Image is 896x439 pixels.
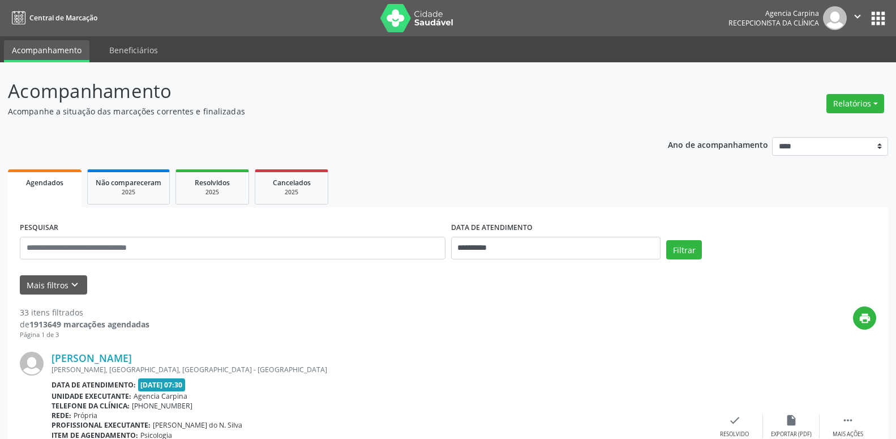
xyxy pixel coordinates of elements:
[52,380,136,390] b: Data de atendimento:
[195,178,230,187] span: Resolvidos
[74,411,97,420] span: Própria
[52,391,131,401] b: Unidade executante:
[96,188,161,197] div: 2025
[451,219,533,237] label: DATA DE ATENDIMENTO
[20,330,149,340] div: Página 1 de 3
[842,414,854,427] i: 
[728,414,741,427] i: check
[847,6,868,30] button: 
[720,431,749,438] div: Resolvido
[52,401,130,411] b: Telefone da clínica:
[52,411,71,420] b: Rede:
[134,391,187,401] span: Agencia Carpina
[68,279,81,291] i: keyboard_arrow_down
[833,431,863,438] div: Mais ações
[52,365,706,374] div: [PERSON_NAME], [GEOGRAPHIC_DATA], [GEOGRAPHIC_DATA] - [GEOGRAPHIC_DATA]
[29,13,97,23] span: Central de Marcação
[153,420,242,430] span: [PERSON_NAME] do N. Silva
[785,414,798,427] i: insert_drive_file
[851,10,864,23] i: 
[138,378,186,391] span: [DATE] 07:30
[20,306,149,318] div: 33 itens filtrados
[20,275,87,295] button: Mais filtroskeyboard_arrow_down
[263,188,320,197] div: 2025
[20,352,44,376] img: img
[668,137,768,151] p: Ano de acompanhamento
[823,6,847,30] img: img
[8,105,624,117] p: Acompanhe a situação das marcações correntes e finalizadas
[8,77,624,105] p: Acompanhamento
[101,40,166,60] a: Beneficiários
[26,178,63,187] span: Agendados
[20,318,149,330] div: de
[96,178,161,187] span: Não compareceram
[853,306,876,330] button: print
[771,431,812,438] div: Exportar (PDF)
[8,8,97,27] a: Central de Marcação
[4,40,89,62] a: Acompanhamento
[859,312,871,325] i: print
[728,8,819,18] div: Agencia Carpina
[20,219,58,237] label: PESQUISAR
[868,8,888,28] button: apps
[184,188,241,197] div: 2025
[666,240,702,259] button: Filtrar
[52,420,151,430] b: Profissional executante:
[29,319,149,330] strong: 1913649 marcações agendadas
[728,18,819,28] span: Recepcionista da clínica
[273,178,311,187] span: Cancelados
[826,94,884,113] button: Relatórios
[132,401,192,411] span: [PHONE_NUMBER]
[52,352,132,364] a: [PERSON_NAME]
